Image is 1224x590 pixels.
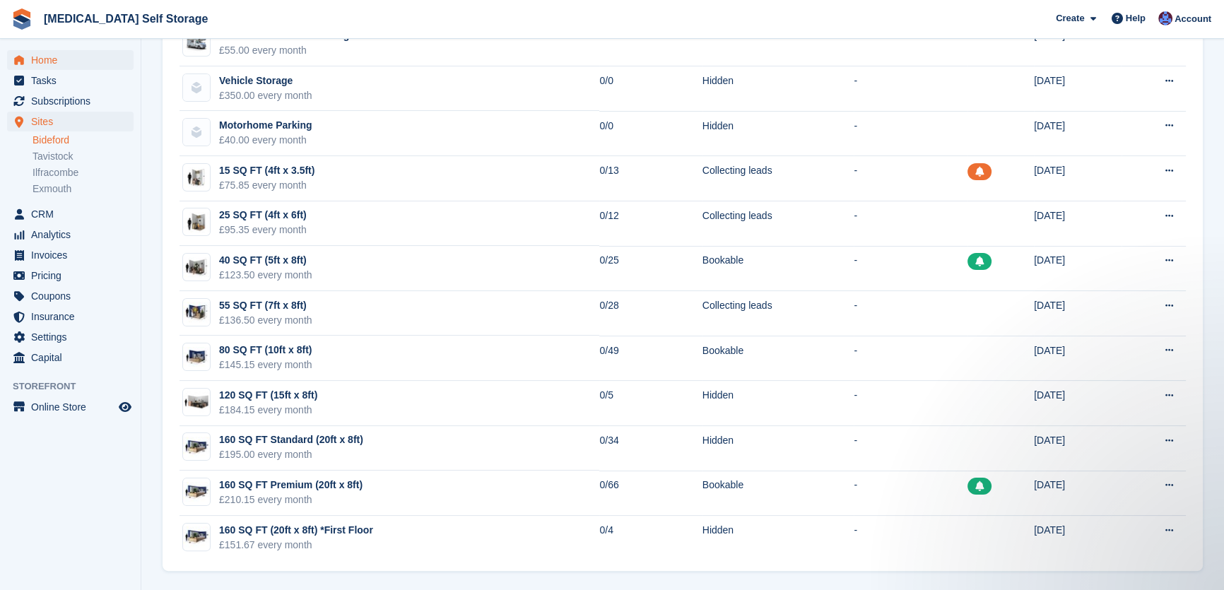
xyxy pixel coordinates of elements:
td: - [854,291,967,336]
a: menu [7,50,134,70]
td: Bookable [702,471,854,516]
span: Invoices [31,245,116,265]
img: AdobeStock_396610729.jpeg [183,33,210,52]
a: [MEDICAL_DATA] Self Storage [38,7,213,30]
span: Settings [31,327,116,347]
span: Insurance [31,307,116,326]
a: menu [7,225,134,244]
a: Ilfracombe [33,166,134,179]
div: 160 SQ FT Premium (20ft x 8ft) [219,478,363,492]
div: Vehicle Storage [219,73,312,88]
div: Motorhome Parking [219,118,312,133]
td: Bookable [702,246,854,291]
div: £350.00 every month [219,88,312,103]
div: £195.00 every month [219,447,363,462]
span: Home [31,50,116,70]
img: blank-unit-type-icon-ffbac7b88ba66c5e286b0e438baccc4b9c83835d4c34f86887a83fc20ec27e7b.svg [183,119,210,146]
div: 160 SQ FT (20ft x 8ft) *First Floor [219,523,373,538]
span: CRM [31,204,116,224]
div: £75.85 every month [219,178,314,193]
td: 0/1 [599,21,702,66]
a: menu [7,245,134,265]
a: Bideford [33,134,134,147]
div: 15 SQ FT (4ft x 3.5ft) [219,163,314,178]
img: 20-ft-container.jpg [183,437,210,457]
td: [DATE] [1034,381,1122,426]
img: 125-sqft-unit.jpg [183,391,210,412]
a: menu [7,204,134,224]
a: menu [7,327,134,347]
td: Collecting leads [702,291,854,336]
td: [DATE] [1034,336,1122,381]
img: 60-sqft-container.jpg [183,302,210,322]
td: Collecting leads [702,156,854,201]
td: Hidden [702,426,854,471]
a: menu [7,397,134,417]
div: 25 SQ FT (4ft x 6ft) [219,208,307,223]
td: - [854,426,967,471]
td: [DATE] [1034,471,1122,516]
a: menu [7,286,134,306]
img: stora-icon-8386f47178a22dfd0bd8f6a31ec36ba5ce8667c1dd55bd0f319d3a0aa187defe.svg [11,8,33,30]
span: Subscriptions [31,91,116,111]
img: 15-sqft-unit.jpg [183,167,210,188]
td: - [854,246,967,291]
td: [DATE] [1034,111,1122,156]
td: - [854,381,967,426]
td: Hidden [702,66,854,112]
td: [DATE] [1034,291,1122,336]
img: 20-ft-container.jpg [183,526,210,547]
span: Sites [31,112,116,131]
td: Hidden [702,516,854,560]
td: [DATE] [1034,516,1122,560]
td: - [854,156,967,201]
a: menu [7,71,134,90]
td: - [854,201,967,247]
td: - [854,21,967,66]
span: Tasks [31,71,116,90]
td: [DATE] [1034,426,1122,471]
td: 0/5 [599,381,702,426]
div: £95.35 every month [219,223,307,237]
td: [DATE] [1034,156,1122,201]
div: £55.00 every month [219,43,355,58]
div: £40.00 every month [219,133,312,148]
div: 80 SQ FT (10ft x 8ft) [219,343,312,358]
span: Pricing [31,266,116,285]
img: Helen Walker [1158,11,1172,25]
a: menu [7,307,134,326]
span: Storefront [13,379,141,394]
div: £123.50 every month [219,268,312,283]
a: Tavistock [33,150,134,163]
a: Preview store [117,399,134,415]
td: Hidden [702,381,854,426]
img: 25-sqft-unit.jpg [183,212,210,232]
span: Account [1175,12,1211,26]
span: Capital [31,348,116,367]
td: - [854,516,967,560]
td: [DATE] [1034,66,1122,112]
td: - [854,336,967,381]
img: 20-ft-container.jpg [183,482,210,502]
td: - [854,66,967,112]
td: - [854,471,967,516]
span: Coupons [31,286,116,306]
div: £145.15 every month [219,358,312,372]
div: 120 SQ FT (15ft x 8ft) [219,388,317,403]
td: [DATE] [1034,201,1122,247]
td: Bookable [702,336,854,381]
div: £136.50 every month [219,313,312,328]
div: 160 SQ FT Standard (20ft x 8ft) [219,432,363,447]
td: 0/25 [599,246,702,291]
td: [DATE] [1034,21,1122,66]
span: Analytics [31,225,116,244]
img: blank-unit-type-icon-ffbac7b88ba66c5e286b0e438baccc4b9c83835d4c34f86887a83fc20ec27e7b.svg [183,74,210,101]
a: menu [7,266,134,285]
td: 0/34 [599,426,702,471]
td: 0/4 [599,516,702,560]
span: Online Store [31,397,116,417]
a: Exmouth [33,182,134,196]
td: [DATE] [1034,246,1122,291]
td: 0/66 [599,471,702,516]
td: 0/12 [599,201,702,247]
